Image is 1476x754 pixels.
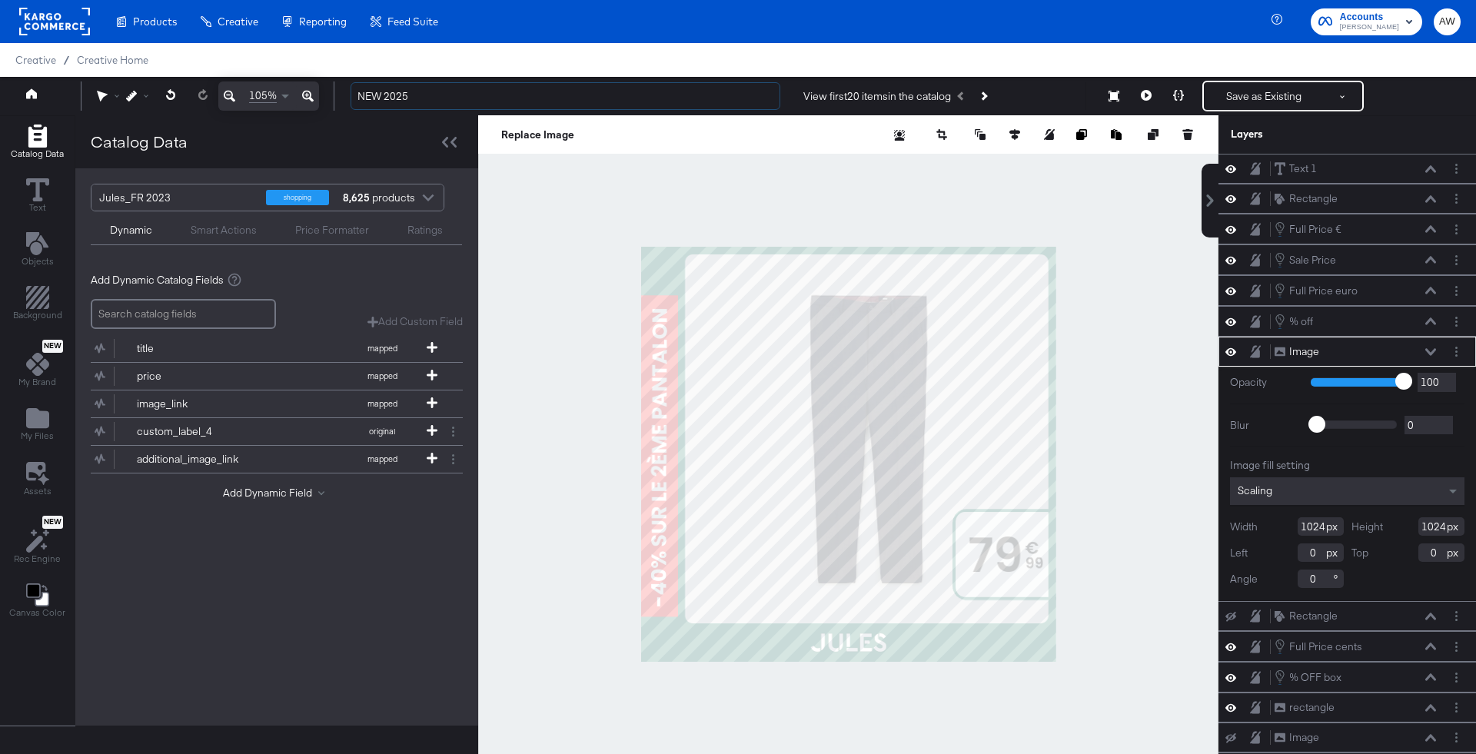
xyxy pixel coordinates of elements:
[42,341,63,351] span: New
[1351,546,1368,560] label: Top
[1111,127,1126,142] button: Paste image
[13,309,62,321] span: Background
[191,223,257,237] div: Smart Actions
[1274,729,1320,746] button: Image
[1289,344,1319,359] div: Image
[340,426,424,437] span: original
[9,337,65,394] button: NewMy Brand
[1448,221,1464,237] button: Layer Options
[1231,127,1388,141] div: Layers
[1340,22,1399,34] span: [PERSON_NAME]
[137,397,248,411] div: image_link
[56,54,77,66] span: /
[1230,572,1258,586] label: Angle
[407,223,443,237] div: Ratings
[137,369,248,384] div: price
[91,363,444,390] button: pricemapped
[1230,458,1464,473] div: Image fill setting
[1289,314,1313,329] div: % off
[1448,283,1464,299] button: Layer Options
[1274,699,1335,716] button: rectangle
[17,174,58,218] button: Text
[1434,8,1461,35] button: AW
[1289,284,1358,298] div: Full Price euro
[1440,13,1454,31] span: AW
[1076,127,1092,142] button: Copy image
[1289,639,1362,654] div: Full Price cents
[22,255,54,267] span: Objects
[91,418,463,445] div: custom_label_4original
[218,15,258,28] span: Creative
[1289,253,1336,267] div: Sale Price
[340,370,424,381] span: mapped
[2,121,73,164] button: Add Rectangle
[340,343,424,354] span: mapped
[1204,82,1324,110] button: Save as Existing
[91,131,188,153] div: Catalog Data
[1448,161,1464,177] button: Layer Options
[1448,314,1464,330] button: Layer Options
[295,223,369,237] div: Price Formatter
[1274,161,1318,177] button: Text 1
[803,89,951,104] div: View first 20 items in the catalog
[1111,129,1122,140] svg: Paste image
[12,404,63,447] button: Add Files
[9,606,65,619] span: Canvas Color
[1289,161,1317,176] div: Text 1
[91,390,463,417] div: image_linkmapped
[1448,699,1464,716] button: Layer Options
[299,15,347,28] span: Reporting
[387,15,438,28] span: Feed Suite
[1448,252,1464,268] button: Layer Options
[42,517,63,527] span: New
[266,190,329,205] div: shopping
[137,452,248,467] div: additional_image_link
[77,54,148,66] a: Creative Home
[1448,344,1464,360] button: Layer Options
[1448,729,1464,746] button: Layer Options
[1238,483,1272,497] span: Scaling
[1230,375,1299,390] label: Opacity
[133,15,177,28] span: Products
[1311,8,1422,35] button: Accounts[PERSON_NAME]
[137,341,248,356] div: title
[1289,730,1319,745] div: Image
[249,88,277,103] span: 105%
[29,201,46,214] span: Text
[99,184,254,211] div: Jules_FR 2023
[1289,191,1338,206] div: Rectangle
[1274,221,1342,237] button: Full Price €
[1274,191,1338,207] button: Rectangle
[24,485,52,497] span: Assets
[1274,282,1358,299] button: Full Price euro
[1230,546,1248,560] label: Left
[91,363,463,390] div: pricemapped
[91,335,444,362] button: titlemapped
[340,453,424,464] span: mapped
[341,184,372,211] strong: 8,625
[1274,251,1337,268] button: Sale Price
[972,82,994,110] button: Next Product
[340,398,424,409] span: mapped
[1448,639,1464,655] button: Layer Options
[110,223,152,237] div: Dynamic
[91,299,276,329] input: Search catalog fields
[91,446,463,473] div: additional_image_linkmapped
[1448,669,1464,686] button: Layer Options
[1340,9,1399,25] span: Accounts
[367,314,463,329] button: Add Custom Field
[1076,129,1087,140] svg: Copy image
[12,228,63,272] button: Add Text
[1230,520,1258,534] label: Width
[1274,344,1320,360] button: Image
[1274,638,1363,655] button: Full Price cents
[501,127,574,142] button: Replace Image
[1230,418,1299,433] label: Blur
[21,430,54,442] span: My Files
[15,54,56,66] span: Creative
[1289,609,1338,623] div: Rectangle
[91,418,444,445] button: custom_label_4original
[1289,222,1341,237] div: Full Price €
